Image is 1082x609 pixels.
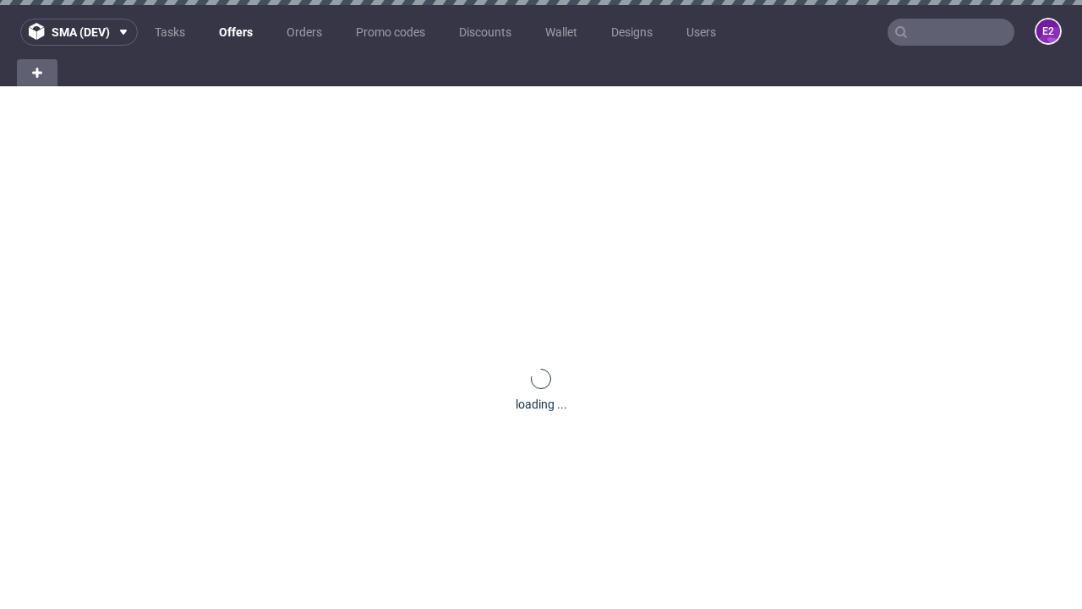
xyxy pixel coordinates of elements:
[145,19,195,46] a: Tasks
[601,19,663,46] a: Designs
[52,26,110,38] span: sma (dev)
[346,19,435,46] a: Promo codes
[535,19,587,46] a: Wallet
[676,19,726,46] a: Users
[1036,19,1060,43] figcaption: e2
[276,19,332,46] a: Orders
[516,396,567,413] div: loading ...
[20,19,138,46] button: sma (dev)
[449,19,522,46] a: Discounts
[209,19,263,46] a: Offers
